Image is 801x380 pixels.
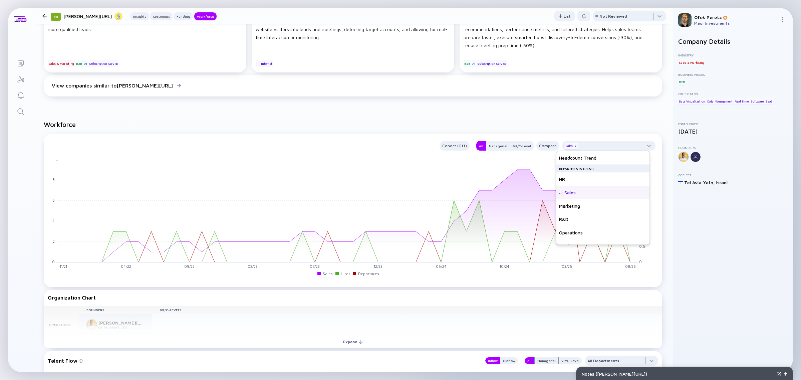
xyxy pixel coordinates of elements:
[83,60,88,67] div: AI
[174,13,193,20] div: Funding
[678,59,705,66] div: Sales & Marketing
[599,14,627,19] div: Not Reviewed
[573,144,577,148] div: x
[777,372,781,376] img: Expand Notes
[500,357,518,364] button: Outflow
[535,357,558,364] div: Managerial
[53,177,55,182] tspan: 8
[52,260,55,264] tspan: 0
[565,143,578,149] div: Sales
[678,173,788,177] div: Offices
[639,244,645,249] tspan: 0.5
[464,17,658,49] div: AI-driven platform that transforms sales meeting data into actionable insights, offering recommen...
[678,37,788,45] h2: Company Details
[694,14,777,20] div: Ofek Peretz
[256,17,450,49] div: Provides a B2B AI live chat solution that assists sales representatives by converting website vis...
[500,264,509,269] tspan: 10/24
[60,264,67,269] tspan: 11/21
[784,372,787,376] img: Open Notes
[556,226,650,239] div: Operations
[559,192,563,196] img: Selected
[534,357,559,364] button: Managerial
[556,165,650,173] div: Departments Trend
[678,13,692,27] img: Ofek Profile Picture
[440,142,470,150] div: Cohort (Off)
[472,60,476,67] div: AI
[436,264,447,269] tspan: 05/24
[44,121,662,128] h2: Workforce
[678,98,706,105] div: Data Visualization
[554,11,575,21] button: List
[53,219,55,223] tspan: 4
[678,92,788,96] div: Other Tags
[556,239,650,253] div: Product
[486,141,510,151] button: Managerial
[8,103,33,119] a: Search
[716,180,728,185] div: Israel
[476,143,486,149] div: All
[48,356,479,366] div: Talent Flow
[694,21,777,26] div: Maor Investments
[339,337,367,347] div: Expand
[194,13,217,20] div: Workforce
[582,371,774,377] div: Notes ( [PERSON_NAME][URL] )
[88,60,118,67] div: Subscription Service
[536,141,559,151] button: Compare
[52,82,173,88] div: View companies similar to [PERSON_NAME][URL]
[678,53,788,57] div: Industry
[562,264,572,269] tspan: 03/25
[556,151,650,165] div: Headcount Trend
[184,264,195,269] tspan: 09/22
[464,60,471,67] div: B2B
[51,13,61,21] div: 80
[678,78,685,85] div: B2B
[8,71,33,87] a: Investor Map
[48,60,75,67] div: Sales & Marketing
[194,12,217,20] button: Workforce
[130,12,149,20] button: Insights
[678,128,788,135] div: [DATE]
[374,264,382,269] tspan: 12/23
[485,357,500,364] button: Inflow
[130,13,149,20] div: Insights
[510,141,534,151] button: VP/C-Level
[678,122,788,126] div: Established
[256,60,260,67] div: IT
[310,264,320,269] tspan: 07/23
[765,98,773,105] div: SaaS
[53,198,55,202] tspan: 6
[780,17,785,22] img: Menu
[150,12,173,20] button: Customers
[476,141,486,151] button: All
[556,186,650,199] div: Sales
[556,213,650,226] div: R&D
[75,60,82,67] div: B2B
[486,143,510,149] div: Managerial
[48,17,242,49] div: An Artificial Intelligence platform that transforms B2B sales by helping businesses convert more ...
[678,146,788,150] div: Founders
[150,13,173,20] div: Customers
[48,295,658,301] div: Organization Chart
[525,357,534,364] button: All
[477,60,507,67] div: Subscription Service
[44,335,662,348] button: Expand
[63,12,122,20] div: [PERSON_NAME][URL]
[734,98,749,105] div: Real Time
[684,180,715,185] div: Tel Aviv-Yafo ,
[8,55,33,71] a: Lists
[248,264,258,269] tspan: 02/23
[750,98,764,105] div: Software
[53,239,55,243] tspan: 2
[556,173,650,186] div: HR
[556,199,650,213] div: Marketing
[174,12,193,20] button: Funding
[678,72,788,76] div: Business Model
[678,180,683,185] img: Israel Flag
[559,357,582,364] button: VP/C-Level
[536,142,559,150] div: Compare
